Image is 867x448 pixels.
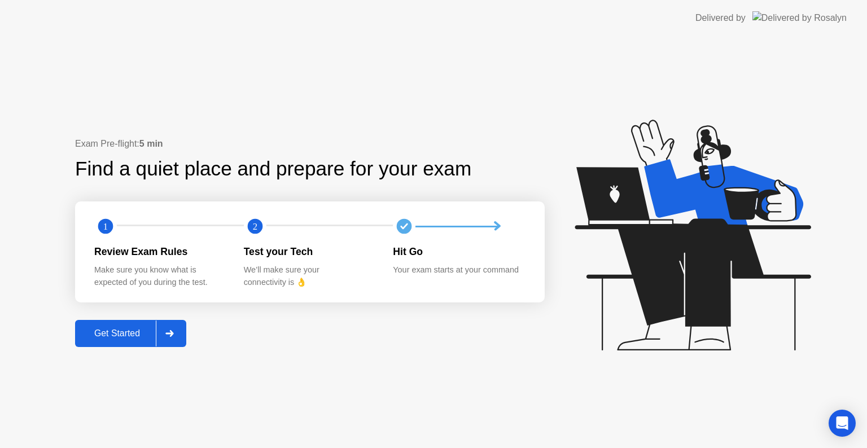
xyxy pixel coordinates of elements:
[253,221,257,232] text: 2
[103,221,108,232] text: 1
[94,264,226,288] div: Make sure you know what is expected of you during the test.
[94,244,226,259] div: Review Exam Rules
[244,244,375,259] div: Test your Tech
[75,137,545,151] div: Exam Pre-flight:
[393,244,524,259] div: Hit Go
[75,320,186,347] button: Get Started
[752,11,847,24] img: Delivered by Rosalyn
[695,11,746,25] div: Delivered by
[139,139,163,148] b: 5 min
[393,264,524,276] div: Your exam starts at your command
[244,264,375,288] div: We’ll make sure your connectivity is 👌
[75,154,473,184] div: Find a quiet place and prepare for your exam
[829,410,856,437] div: Open Intercom Messenger
[78,328,156,339] div: Get Started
